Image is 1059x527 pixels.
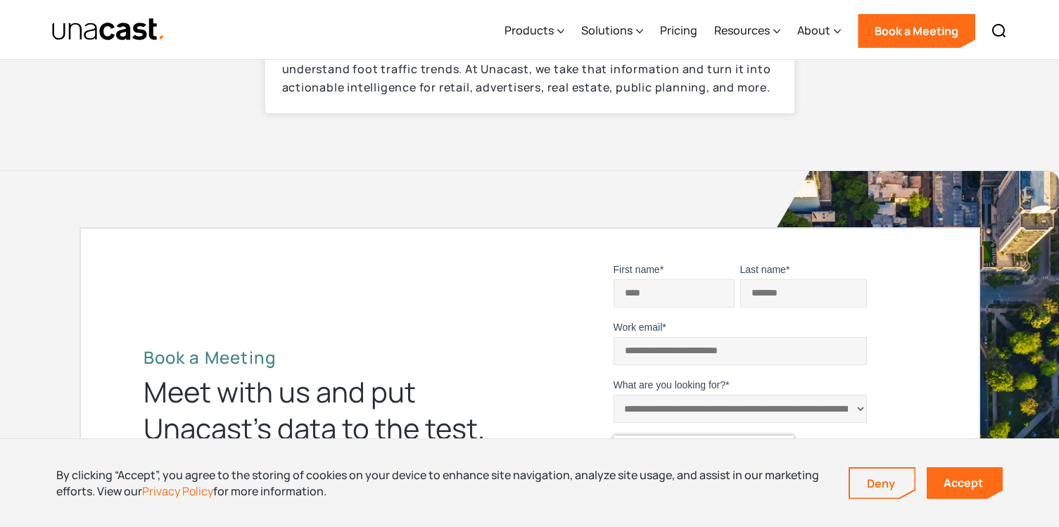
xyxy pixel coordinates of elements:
div: Resources [714,2,780,60]
div: Solutions [581,2,643,60]
div: Products [505,2,564,60]
div: Solutions [581,22,633,39]
span: Last name [740,264,786,275]
div: Meet with us and put Unacast’s data to the test. [144,374,509,447]
a: Accept [927,467,1003,499]
a: Book a Meeting [858,14,975,48]
iframe: reCAPTCHA [614,436,794,478]
span: Work email [614,322,663,333]
div: Products [505,22,554,39]
div: By clicking “Accept”, you agree to the storing of cookies on your device to enhance site navigati... [56,467,827,499]
span: What are you looking for? [614,379,726,391]
a: Pricing [660,2,697,60]
img: Unacast text logo [51,18,166,42]
a: Deny [850,469,915,498]
div: About [797,2,841,60]
a: home [51,18,166,42]
span: First name [614,264,660,275]
div: About [797,22,830,39]
a: Privacy Policy [142,483,213,499]
h2: Book a Meeting [144,347,509,368]
img: Search icon [991,23,1008,39]
div: Resources [714,22,770,39]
